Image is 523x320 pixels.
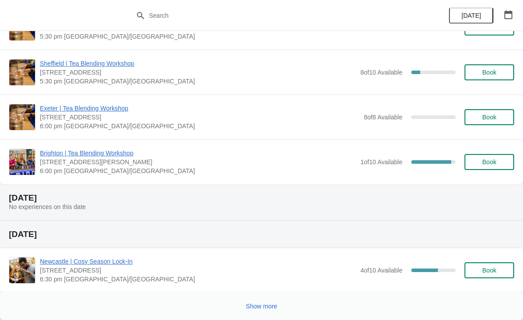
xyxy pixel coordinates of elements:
button: [DATE] [449,8,493,24]
input: Search [148,8,392,24]
span: Book [482,69,496,76]
span: Exeter | Tea Blending Workshop [40,104,359,113]
span: [STREET_ADDRESS] [40,68,356,77]
span: 6:30 pm [GEOGRAPHIC_DATA]/[GEOGRAPHIC_DATA] [40,275,356,284]
span: [STREET_ADDRESS] [40,266,356,275]
span: 6:00 pm [GEOGRAPHIC_DATA]/[GEOGRAPHIC_DATA] [40,122,359,130]
span: [STREET_ADDRESS][PERSON_NAME] [40,158,356,166]
span: 4 of 10 Available [360,267,402,274]
img: Brighton | Tea Blending Workshop | 41 Gardner Street, Brighton BN1 1UN | 6:00 pm Europe/London [9,149,35,175]
span: [DATE] [461,12,481,19]
span: No experiences on this date [9,203,86,210]
span: 1 of 10 Available [360,158,402,166]
button: Book [464,154,514,170]
span: 6:00 pm [GEOGRAPHIC_DATA]/[GEOGRAPHIC_DATA] [40,166,356,175]
span: Sheffield | Tea Blending Workshop [40,59,356,68]
span: Book [482,114,496,121]
span: Book [482,267,496,274]
button: Show more [242,298,281,314]
img: Newcastle | Cosy Season Lock-In | 123 Grainger Street, Newcastle upon Tyne NE1 5AE, UK | 6:30 pm ... [9,257,35,283]
span: Show more [246,303,277,310]
span: 8 of 8 Available [364,114,402,121]
span: 5:30 pm [GEOGRAPHIC_DATA]/[GEOGRAPHIC_DATA] [40,77,356,86]
h2: [DATE] [9,230,514,239]
span: Newcastle | Cosy Season Lock-In [40,257,356,266]
span: 5:30 pm [GEOGRAPHIC_DATA]/[GEOGRAPHIC_DATA] [40,32,359,41]
img: Exeter | Tea Blending Workshop | 46 High Street, Exeter, EX4 3DJ | 6:00 pm Europe/London [9,104,35,130]
h2: [DATE] [9,194,514,202]
span: [STREET_ADDRESS] [40,113,359,122]
img: Sheffield | Tea Blending Workshop | 76 - 78 Pinstone Street, Sheffield, S1 2HP | 5:30 pm Europe/L... [9,59,35,85]
span: 8 of 10 Available [360,69,402,76]
span: Book [482,158,496,166]
button: Book [464,262,514,278]
span: Brighton | Tea Blending Workshop [40,149,356,158]
button: Book [464,64,514,80]
button: Book [464,109,514,125]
